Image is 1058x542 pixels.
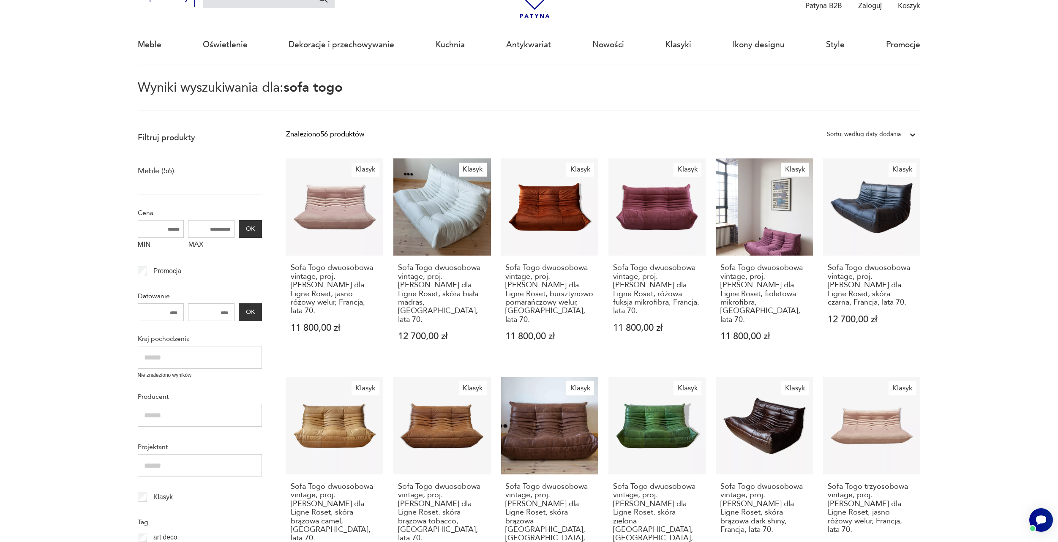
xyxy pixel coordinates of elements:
div: Sortuj według daty dodania [827,129,901,140]
p: Projektant [138,441,262,452]
a: Dekoracje i przechowywanie [289,25,394,64]
p: Cena [138,207,262,218]
a: Style [826,25,845,64]
a: Kuchnia [436,25,465,64]
a: Oświetlenie [203,25,248,64]
p: Zaloguj [858,1,882,11]
h3: Sofa Togo dwuosobowa vintage, proj. [PERSON_NAME] dla Ligne Roset, skóra biała madras, [GEOGRAPHI... [398,264,486,324]
p: Producent [138,391,262,402]
p: Tag [138,517,262,528]
p: 11 800,00 zł [505,332,594,341]
a: Nowości [592,25,624,64]
h3: Sofa Togo dwuosobowa vintage, proj. [PERSON_NAME] dla Ligne Roset, fioletowa mikrofibra, [GEOGRAP... [720,264,809,324]
p: Datowanie [138,291,262,302]
h3: Sofa Togo dwuosobowa vintage, proj. [PERSON_NAME] dla Ligne Roset, skóra czarna, Francja, lata 70. [828,264,916,307]
p: Klasyk [153,492,173,503]
p: Koszyk [898,1,920,11]
span: sofa togo [284,79,343,96]
button: OK [239,303,262,321]
p: Kraj pochodzenia [138,333,262,344]
h3: Sofa Togo dwuosobowa vintage, proj. [PERSON_NAME] dla Ligne Roset, skóra brązowa dark shiny, Fran... [720,482,809,534]
p: 12 700,00 zł [398,332,486,341]
a: KlasykSofa Togo dwuosobowa vintage, proj. M. Ducaroy dla Ligne Roset, skóra biała madras, Francja... [393,158,491,361]
a: KlasykSofa Togo dwuosobowa vintage, proj. M. Ducaroy dla Ligne Roset, różowa fuksja mikrofibra, F... [608,158,706,361]
p: 11 800,00 zł [720,332,809,341]
iframe: Smartsupp widget button [1029,508,1053,532]
a: KlasykSofa Togo dwuosobowa vintage, proj. M. Ducaroy dla Ligne Roset, fioletowa mikrofibra, Franc... [716,158,813,361]
a: Klasyki [665,25,691,64]
a: KlasykSofa Togo dwuosobowa vintage, proj. M. Ducaroy dla Ligne Roset, bursztynowo pomarańczowy we... [501,158,598,361]
a: KlasykSofa Togo dwuosobowa vintage, proj. M. Ducaroy dla Ligne Roset, jasno różowy welur, Francja... [286,158,383,361]
a: Meble (56) [138,164,174,178]
p: 11 800,00 zł [613,324,701,332]
a: KlasykSofa Togo dwuosobowa vintage, proj. M. Ducaroy dla Ligne Roset, skóra czarna, Francja, lata... [823,158,920,361]
button: OK [239,220,262,238]
p: Nie znaleziono wyników [138,371,262,379]
p: Promocja [153,266,181,277]
h3: Sofa Togo trzyosobowa vintage, proj. [PERSON_NAME] dla Ligne Roset, jasno różowy welur, Francja, ... [828,482,916,534]
label: MIN [138,238,184,254]
a: Promocje [886,25,920,64]
a: Antykwariat [506,25,551,64]
h3: Sofa Togo dwuosobowa vintage, proj. [PERSON_NAME] dla Ligne Roset, jasno różowy welur, Francja, l... [291,264,379,315]
h3: Sofa Togo dwuosobowa vintage, proj. [PERSON_NAME] dla Ligne Roset, różowa fuksja mikrofibra, Fran... [613,264,701,315]
h3: Sofa Togo dwuosobowa vintage, proj. [PERSON_NAME] dla Ligne Roset, bursztynowo pomarańczowy welur... [505,264,594,324]
a: Meble [138,25,161,64]
a: Ikony designu [733,25,785,64]
p: Wyniki wyszukiwania dla: [138,82,921,111]
p: 11 800,00 zł [291,324,379,332]
div: Znaleziono 56 produktów [286,129,364,140]
p: 12 700,00 zł [828,315,916,324]
label: MAX [188,238,235,254]
p: Patyna B2B [805,1,842,11]
p: Filtruj produkty [138,132,262,143]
